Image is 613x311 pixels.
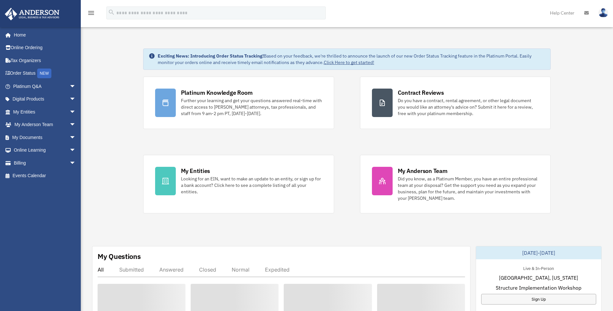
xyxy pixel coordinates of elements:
span: arrow_drop_down [69,118,82,132]
span: [GEOGRAPHIC_DATA], [US_STATE] [499,274,578,282]
a: My Entitiesarrow_drop_down [5,105,86,118]
div: My Entities [181,167,210,175]
div: Looking for an EIN, want to make an update to an entity, or sign up for a bank account? Click her... [181,176,322,195]
div: All [98,266,104,273]
img: User Pic [598,8,608,17]
span: arrow_drop_down [69,131,82,144]
a: Events Calendar [5,169,86,182]
div: My Anderson Team [398,167,448,175]
span: Structure Implementation Workshop [496,284,581,292]
a: Platinum Knowledge Room Further your learning and get your questions answered real-time with dire... [143,77,334,129]
div: Based on your feedback, we're thrilled to announce the launch of our new Order Status Tracking fe... [158,53,545,66]
a: Sign Up [481,294,596,305]
a: Order StatusNEW [5,67,86,80]
a: Contract Reviews Do you have a contract, rental agreement, or other legal document you would like... [360,77,551,129]
div: [DATE]-[DATE] [476,246,601,259]
i: search [108,9,115,16]
div: Contract Reviews [398,89,444,97]
a: Online Ordering [5,41,86,54]
span: arrow_drop_down [69,93,82,106]
div: Answered [159,266,184,273]
div: Normal [232,266,249,273]
div: Platinum Knowledge Room [181,89,253,97]
a: menu [87,11,95,17]
div: Submitted [119,266,144,273]
strong: Exciting News: Introducing Order Status Tracking! [158,53,264,59]
span: arrow_drop_down [69,156,82,170]
div: Further your learning and get your questions answered real-time with direct access to [PERSON_NAM... [181,97,322,117]
a: Digital Productsarrow_drop_down [5,93,86,106]
img: Anderson Advisors Platinum Portal [3,8,61,20]
div: Live & In-Person [518,264,559,271]
span: arrow_drop_down [69,80,82,93]
a: Click Here to get started! [324,59,374,65]
a: My Documentsarrow_drop_down [5,131,86,144]
div: Expedited [265,266,290,273]
a: My Anderson Teamarrow_drop_down [5,118,86,131]
i: menu [87,9,95,17]
span: arrow_drop_down [69,144,82,157]
div: Do you have a contract, rental agreement, or other legal document you would like an attorney's ad... [398,97,539,117]
div: My Questions [98,252,141,261]
a: Home [5,28,82,41]
span: arrow_drop_down [69,105,82,119]
a: My Anderson Team Did you know, as a Platinum Member, you have an entire professional team at your... [360,155,551,213]
div: Closed [199,266,216,273]
div: Did you know, as a Platinum Member, you have an entire professional team at your disposal? Get th... [398,176,539,201]
div: NEW [37,69,51,78]
a: Platinum Q&Aarrow_drop_down [5,80,86,93]
a: My Entities Looking for an EIN, want to make an update to an entity, or sign up for a bank accoun... [143,155,334,213]
a: Billingarrow_drop_down [5,156,86,169]
a: Tax Organizers [5,54,86,67]
a: Online Learningarrow_drop_down [5,144,86,157]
